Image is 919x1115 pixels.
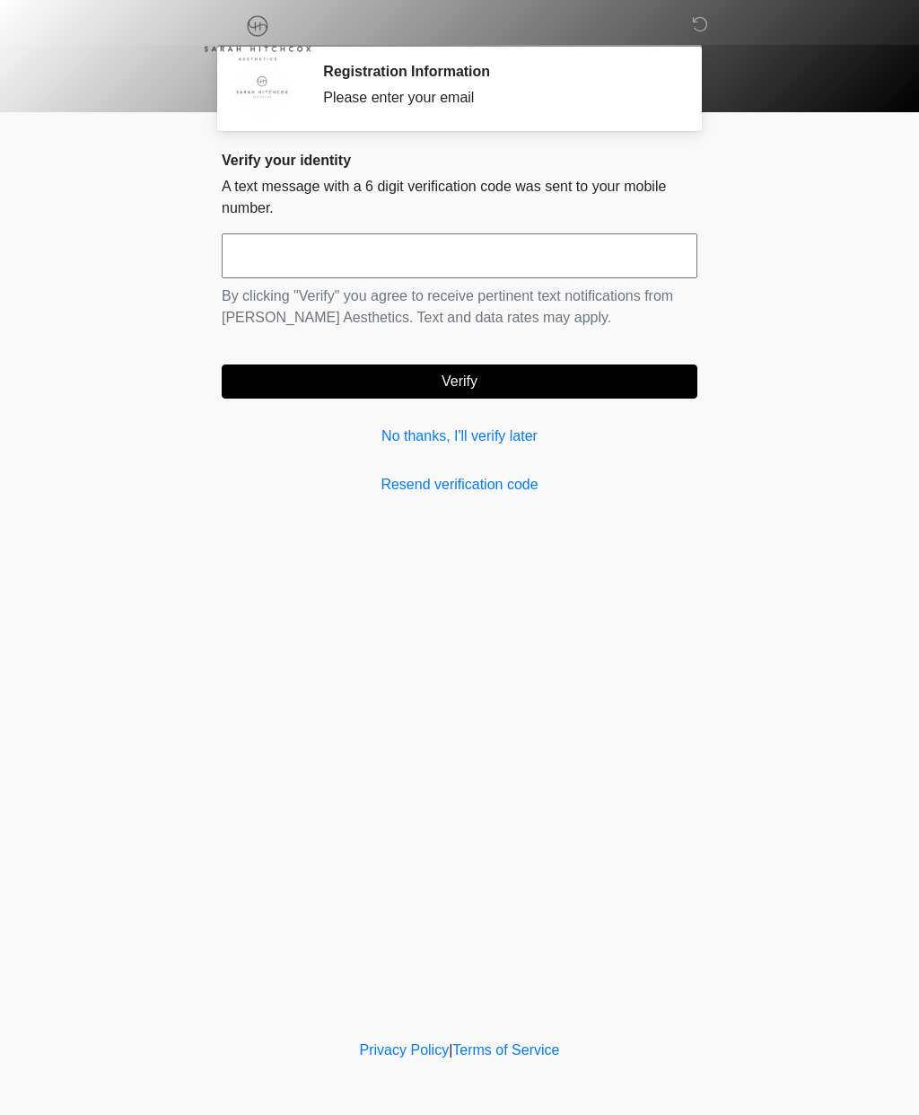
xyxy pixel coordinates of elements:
a: Terms of Service [452,1042,559,1058]
img: Sarah Hitchcox Aesthetics Logo [204,13,311,61]
a: Privacy Policy [360,1042,450,1058]
a: Resend verification code [222,474,697,496]
img: Agent Avatar [235,63,289,117]
p: By clicking "Verify" you agree to receive pertinent text notifications from [PERSON_NAME] Aesthet... [222,285,697,329]
h2: Verify your identity [222,152,697,169]
a: No thanks, I'll verify later [222,426,697,447]
p: A text message with a 6 digit verification code was sent to your mobile number. [222,176,697,219]
div: Please enter your email [323,87,670,109]
button: Verify [222,364,697,399]
a: | [449,1042,452,1058]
